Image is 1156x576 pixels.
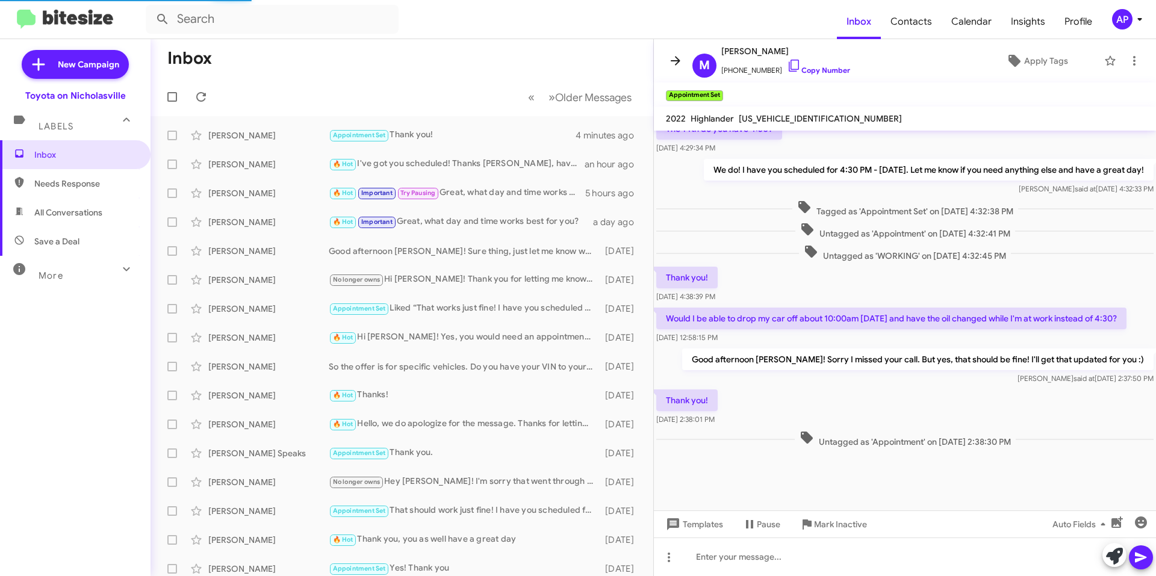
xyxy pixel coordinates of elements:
[799,244,1011,262] span: Untagged as 'WORKING' on [DATE] 4:32:45 PM
[208,389,329,401] div: [PERSON_NAME]
[1018,374,1154,383] span: [PERSON_NAME] [DATE] 2:37:50 PM
[814,513,867,535] span: Mark Inactive
[593,216,644,228] div: a day ago
[208,505,329,517] div: [PERSON_NAME]
[34,149,137,161] span: Inbox
[208,158,329,170] div: [PERSON_NAME]
[333,160,353,168] span: 🔥 Hot
[333,536,353,543] span: 🔥 Hot
[333,218,353,226] span: 🔥 Hot
[329,186,585,200] div: Great, what day and time works best for you?
[790,513,877,535] button: Mark Inactive
[208,563,329,575] div: [PERSON_NAME]
[599,274,644,286] div: [DATE]
[329,533,599,547] div: Thank you, you as well have a great day
[699,56,710,75] span: M
[34,235,79,247] span: Save a Deal
[795,430,1016,448] span: Untagged as 'Appointment' on [DATE] 2:38:30 PM
[208,187,329,199] div: [PERSON_NAME]
[656,308,1126,329] p: Would I be able to drop my car off about 10:00am [DATE] and have the oil changed while I'm at wor...
[333,449,386,457] span: Appointment Set
[329,562,599,575] div: Yes! Thank you
[167,49,212,68] h1: Inbox
[585,158,644,170] div: an hour ago
[208,476,329,488] div: [PERSON_NAME]
[329,215,593,229] div: Great, what day and time works best for you?
[666,90,723,101] small: Appointment Set
[682,348,1154,370] p: Good afternoon [PERSON_NAME]! Sorry I missed your call. But yes, that should be fine! I'll get th...
[576,129,644,141] div: 4 minutes ago
[333,131,386,139] span: Appointment Set
[1102,9,1143,29] button: AP
[1074,374,1095,383] span: said at
[208,274,329,286] div: [PERSON_NAME]
[208,361,329,373] div: [PERSON_NAME]
[39,270,63,281] span: More
[528,90,535,105] span: «
[656,415,715,424] span: [DATE] 2:38:01 PM
[329,417,599,431] div: Hello, we do apologize for the message. Thanks for letting us know, we will update our records! H...
[656,333,718,342] span: [DATE] 12:58:15 PM
[329,273,599,286] div: Hi [PERSON_NAME]! Thank you for letting me know. Have a great day!
[39,121,73,132] span: Labels
[942,4,1001,39] a: Calendar
[599,332,644,344] div: [DATE]
[787,66,850,75] a: Copy Number
[208,129,329,141] div: [PERSON_NAME]
[1075,184,1096,193] span: said at
[1024,50,1068,72] span: Apply Tags
[599,447,644,459] div: [DATE]
[333,507,386,515] span: Appointment Set
[599,361,644,373] div: [DATE]
[656,292,715,301] span: [DATE] 4:38:39 PM
[663,513,723,535] span: Templates
[541,85,639,110] button: Next
[975,50,1098,72] button: Apply Tags
[333,391,353,399] span: 🔥 Hot
[329,302,599,315] div: Liked “That works just fine! I have you scheduled for 8:30 AM - [DATE]. Let me know if you need a...
[58,58,119,70] span: New Campaign
[329,330,599,344] div: Hi [PERSON_NAME]! Yes, you would need an appointment for that, it wouldn't take long at all. Do y...
[691,113,734,124] span: Highlander
[329,388,599,402] div: Thanks!
[333,276,381,283] span: No longer owns
[599,303,644,315] div: [DATE]
[34,206,102,218] span: All Conversations
[329,475,599,489] div: Hey [PERSON_NAME]! I'm sorry that went through again! I'm not sure why it didn't remove you from ...
[329,157,585,171] div: I've got you scheduled! Thanks [PERSON_NAME], have a great day!
[1019,184,1154,193] span: [PERSON_NAME] [DATE] 4:32:33 PM
[881,4,942,39] a: Contacts
[599,534,644,546] div: [DATE]
[599,389,644,401] div: [DATE]
[208,216,329,228] div: [PERSON_NAME]
[1052,513,1110,535] span: Auto Fields
[329,446,599,460] div: Thank you.
[208,303,329,315] div: [PERSON_NAME]
[329,361,599,373] div: So the offer is for specific vehicles. Do you have your VIN to your Camry? I can see if there are...
[329,504,599,518] div: That should work just fine! I have you scheduled for 10:00 AM - [DATE]. Let me know if you need a...
[656,267,718,288] p: Thank you!
[656,389,718,411] p: Thank you!
[739,113,902,124] span: [US_VEHICLE_IDENTIFICATION_NUMBER]
[599,418,644,430] div: [DATE]
[837,4,881,39] a: Inbox
[34,178,137,190] span: Needs Response
[361,189,393,197] span: Important
[333,305,386,312] span: Appointment Set
[1055,4,1102,39] a: Profile
[599,563,644,575] div: [DATE]
[795,222,1015,240] span: Untagged as 'Appointment' on [DATE] 4:32:41 PM
[208,534,329,546] div: [PERSON_NAME]
[1001,4,1055,39] a: Insights
[333,565,386,572] span: Appointment Set
[656,143,715,152] span: [DATE] 4:29:34 PM
[599,476,644,488] div: [DATE]
[585,187,644,199] div: 5 hours ago
[333,333,353,341] span: 🔥 Hot
[400,189,435,197] span: Try Pausing
[208,332,329,344] div: [PERSON_NAME]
